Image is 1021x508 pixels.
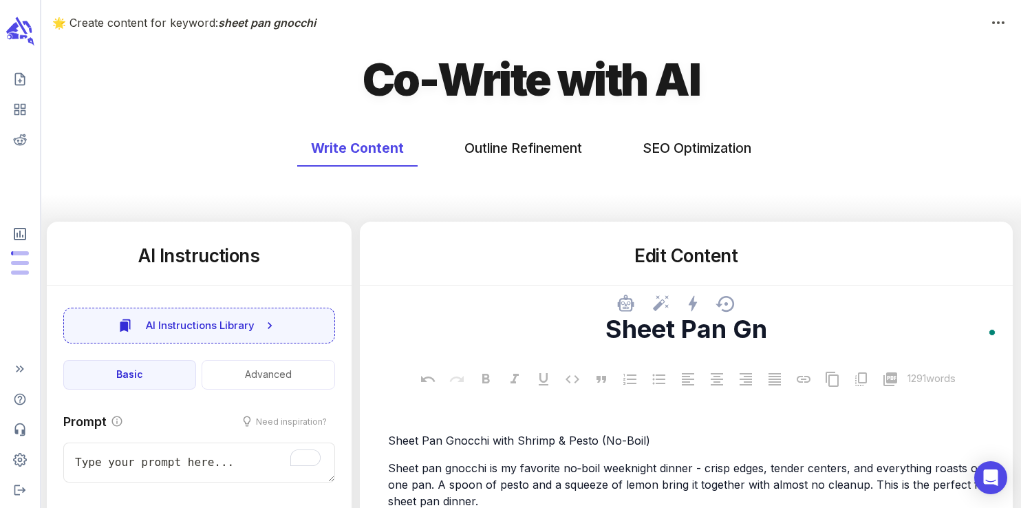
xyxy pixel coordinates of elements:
[11,251,29,255] span: Posts: 3 of 25 monthly posts used
[202,360,334,390] button: Advanced
[451,130,596,167] button: Outline Refinement
[907,371,956,387] p: 1291 words
[52,14,987,31] p: 🌟 Create content for keyword:
[11,261,29,265] span: Output Tokens: 0 of 400,000 monthly tokens used. These limits are based on the last model you use...
[363,51,700,108] h1: Co-Write with AI
[6,67,34,92] span: Create new content
[63,443,335,483] textarea: To enrich screen reader interactions, please activate Accessibility in Grammarly extension settings
[376,244,996,268] h5: Edit Content
[63,412,107,431] p: Prompt
[6,357,34,381] span: Expand Sidebar
[234,412,335,432] button: Need inspiration?
[297,130,418,167] button: Write Content
[388,434,650,447] span: Sheet Pan Gnocchi with Shrimp & Pesto (No-Boil)
[6,127,34,152] span: View your Reddit Intelligence add-on dashboard
[974,461,1007,494] div: Open Intercom Messenger
[6,220,34,248] span: View Subscription & Usage
[218,16,316,30] span: sheet pan gnocchi
[11,271,29,275] span: Input Tokens: 0 of 2,000,000 monthly tokens used. These limits are based on the last model you us...
[146,317,255,335] span: AI Instructions Library
[6,417,34,442] span: Contact Support
[6,97,34,122] span: View your content dashboard
[629,130,765,167] button: SEO Optimization
[371,314,1002,344] textarea: To enrich screen reader interactions, please activate Accessibility in Grammarly extension settings
[63,308,335,343] button: AI Instructions Library
[63,244,335,268] h5: AI Instructions
[63,360,196,390] button: Basic
[6,387,34,412] span: Help Center
[6,447,34,472] span: Adjust your account settings
[388,461,993,508] span: Sheet pan gnocchi is my favorite no‑boil weeknight dinner - crisp edges, tender centers, and ever...
[6,478,34,502] span: Logout
[111,415,123,427] svg: Provide instructions to the AI on how to write the target section. The more specific the prompt, ...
